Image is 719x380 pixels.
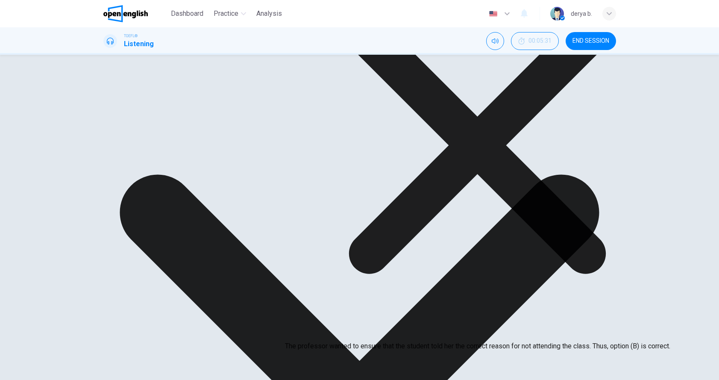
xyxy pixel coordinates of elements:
span: TOEFL® [124,33,138,39]
span: Dashboard [171,9,203,19]
img: OpenEnglish logo [103,5,148,22]
div: Hide [511,32,559,50]
img: en [488,11,499,17]
span: Practice [214,9,238,19]
div: derya b. [571,9,592,19]
h1: Listening [124,39,154,49]
p: The professor wanted to ensure that the student told her the correct reason for not attending the... [285,341,670,351]
span: END SESSION [572,38,609,44]
span: 00:05:31 [528,38,552,44]
div: Mute [486,32,504,50]
img: Profile picture [550,7,564,21]
span: Analysis [256,9,282,19]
